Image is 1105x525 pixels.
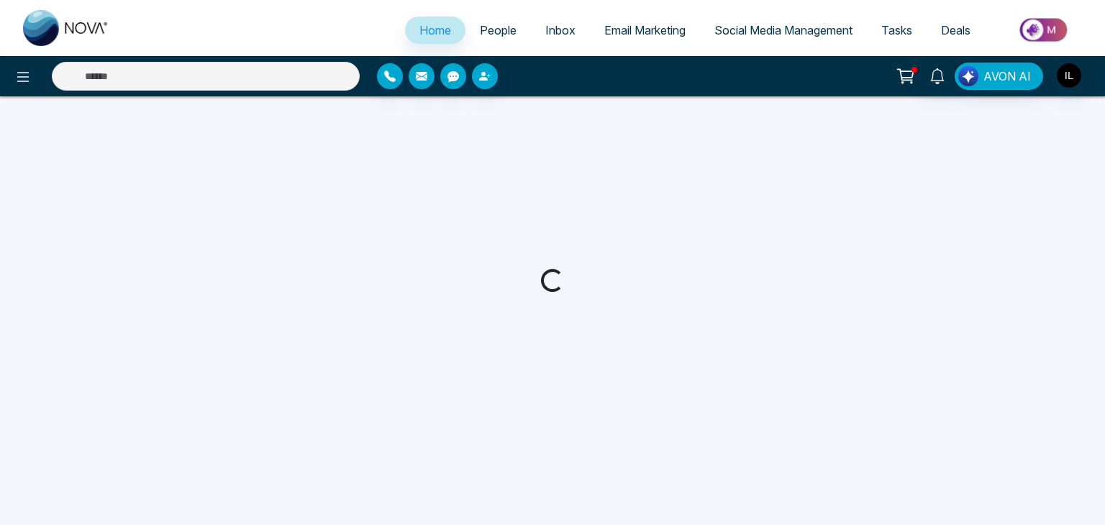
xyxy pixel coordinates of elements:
[955,63,1043,90] button: AVON AI
[983,68,1031,85] span: AVON AI
[1057,63,1081,88] img: User Avatar
[480,23,517,37] span: People
[958,66,978,86] img: Lead Flow
[419,23,451,37] span: Home
[405,17,465,44] a: Home
[941,23,970,37] span: Deals
[531,17,590,44] a: Inbox
[590,17,700,44] a: Email Marketing
[700,17,867,44] a: Social Media Management
[604,23,686,37] span: Email Marketing
[23,10,109,46] img: Nova CRM Logo
[714,23,852,37] span: Social Media Management
[465,17,531,44] a: People
[881,23,912,37] span: Tasks
[545,23,576,37] span: Inbox
[927,17,985,44] a: Deals
[867,17,927,44] a: Tasks
[992,14,1096,46] img: Market-place.gif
